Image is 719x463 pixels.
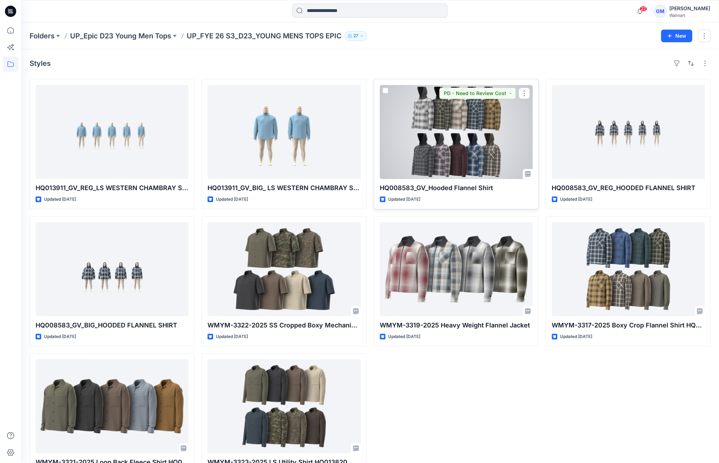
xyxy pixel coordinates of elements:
[207,320,360,330] p: WMYM-3322-2025 SS Cropped Boxy Mechanic Shirt HQ013771
[44,333,76,340] p: Updated [DATE]
[380,222,533,316] a: WMYM-3319-2025 Heavy Weight Flannel Jacket
[70,31,171,41] a: UP_Epic D23 Young Men Tops
[30,31,55,41] a: Folders
[44,196,76,203] p: Updated [DATE]
[207,183,360,193] p: HQ013911_GV_BIG_ LS WESTERN CHAMBRAY SHIRT
[216,333,248,340] p: Updated [DATE]
[380,320,533,330] p: WMYM-3319-2025 Heavy Weight Flannel Jacket
[207,85,360,179] a: HQ013911_GV_BIG_ LS WESTERN CHAMBRAY SHIRT
[187,31,342,41] p: UP_FYE 26 S3_D23_YOUNG MENS TOPS EPIC
[669,13,710,18] div: Walmart
[380,85,533,179] a: HQ008583_GV_Hooded Flannel Shirt
[552,183,705,193] p: HQ008583_GV_REG_HOODED FLANNEL SHIRT
[216,196,248,203] p: Updated [DATE]
[669,4,710,13] div: [PERSON_NAME]
[207,359,360,453] a: WMYM-3323-2025 LS Utility Shirt HQ013820
[36,320,188,330] p: HQ008583_GV_BIG_HOODED FLANNEL SHIRT
[560,196,592,203] p: Updated [DATE]
[380,183,533,193] p: HQ008583_GV_Hooded Flannel Shirt
[36,222,188,316] a: HQ008583_GV_BIG_HOODED FLANNEL SHIRT
[207,222,360,316] a: WMYM-3322-2025 SS Cropped Boxy Mechanic Shirt HQ013771
[639,6,647,12] span: 22
[388,196,420,203] p: Updated [DATE]
[560,333,592,340] p: Updated [DATE]
[345,31,367,41] button: 27
[36,359,188,453] a: WMYM-3321-2025 Loop Back Fleece Shirt HQ013823
[30,59,51,68] h4: Styles
[552,222,705,316] a: WMYM-3317-2025 Boxy Crop Flannel Shirt HQ013810
[552,320,705,330] p: WMYM-3317-2025 Boxy Crop Flannel Shirt HQ013810
[661,30,692,42] button: New
[654,5,667,18] div: GM
[36,183,188,193] p: HQ013911_GV_REG_LS WESTERN CHAMBRAY SHIRT
[552,85,705,179] a: HQ008583_GV_REG_HOODED FLANNEL SHIRT
[388,333,420,340] p: Updated [DATE]
[353,32,358,40] p: 27
[36,85,188,179] a: HQ013911_GV_REG_LS WESTERN CHAMBRAY SHIRT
